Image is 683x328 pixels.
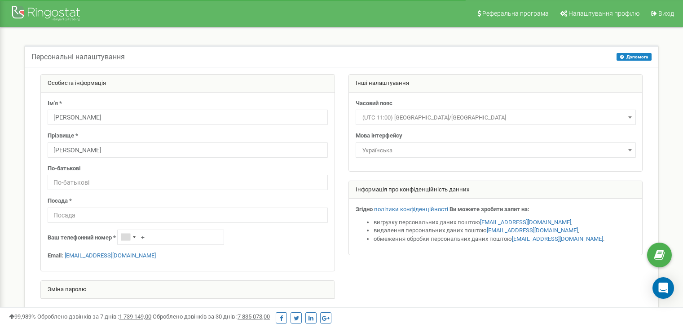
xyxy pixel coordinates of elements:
div: Open Intercom Messenger [652,277,674,299]
li: обмеження обробки персональних даних поштою . [374,235,636,244]
label: Ім'я * [48,99,62,108]
span: Українська [359,144,633,157]
li: видалення персональних даних поштою , [374,226,636,235]
h5: Персональні налаштування [31,53,125,61]
div: Інформація про конфіденційність данних [349,181,643,199]
a: [EMAIL_ADDRESS][DOMAIN_NAME] [487,227,578,234]
span: 99,989% [9,313,36,320]
label: Часовий пояс [356,99,392,108]
u: 7 835 073,00 [238,313,270,320]
span: (UTC-11:00) Pacific/Midway [359,111,633,124]
input: По-батькові [48,175,328,190]
strong: Згідно [356,206,373,213]
input: Посада [48,208,328,223]
span: Вихід [658,10,674,17]
div: Зміна паролю [41,281,335,299]
a: [EMAIL_ADDRESS][DOMAIN_NAME] [65,252,156,259]
strong: Email: [48,252,63,259]
span: Оброблено дзвінків за 30 днів : [153,313,270,320]
a: [EMAIL_ADDRESS][DOMAIN_NAME] [480,219,571,226]
span: Налаштування профілю [568,10,639,17]
span: Оброблено дзвінків за 7 днів : [37,313,151,320]
div: Telephone country code [118,230,138,244]
button: Допомога [617,53,652,61]
u: 1 739 149,00 [119,313,151,320]
span: (UTC-11:00) Pacific/Midway [356,110,636,125]
strong: Ви можете зробити запит на: [449,206,529,213]
input: Прізвище [48,142,328,158]
label: Мова інтерфейсу [356,132,402,140]
div: Інші налаштування [349,75,643,93]
label: Прізвище * [48,132,78,140]
input: Ім'я [48,110,328,125]
label: Ваш телефонний номер * [48,234,116,242]
div: Особиста інформація [41,75,335,93]
span: Реферальна програма [482,10,549,17]
input: +1-800-555-55-55 [117,230,224,245]
li: вигрузку персональних даних поштою , [374,218,636,227]
a: політики конфіденційності [374,206,448,213]
label: Посада * [48,197,72,205]
a: [EMAIL_ADDRESS][DOMAIN_NAME] [512,235,603,242]
span: Українська [356,142,636,158]
label: По-батькові [48,164,80,173]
